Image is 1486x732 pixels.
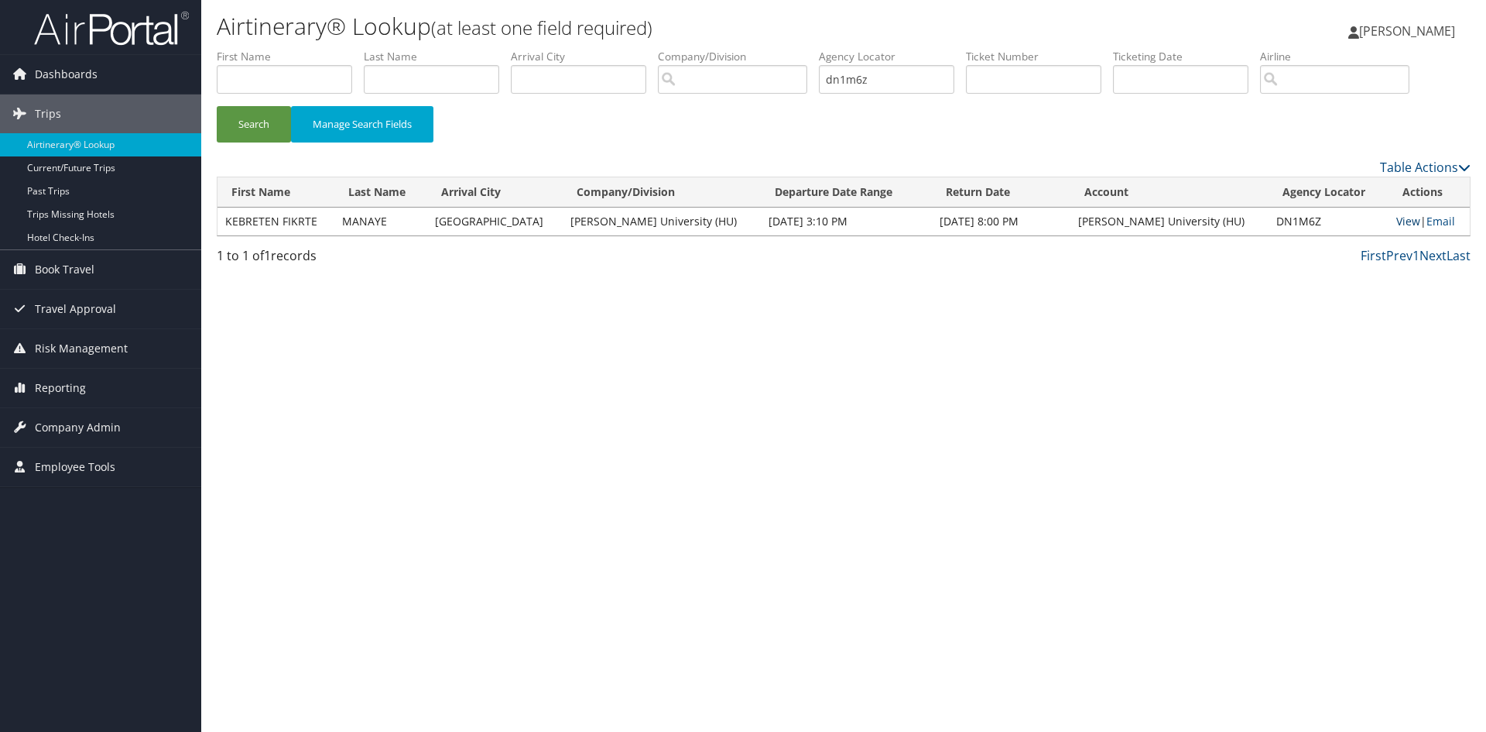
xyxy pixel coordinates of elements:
span: 1 [264,247,271,264]
td: [DATE] 3:10 PM [761,208,932,235]
label: Ticket Number [966,49,1113,64]
td: [GEOGRAPHIC_DATA] [427,208,562,235]
div: 1 to 1 of records [217,246,513,273]
th: First Name: activate to sort column ascending [217,177,334,208]
span: Trips [35,95,61,133]
td: DN1M6Z [1269,208,1389,235]
button: Search [217,106,291,143]
span: Employee Tools [35,448,115,486]
span: Risk Management [35,329,128,368]
th: Return Date: activate to sort column ascending [932,177,1070,208]
span: Dashboards [35,55,98,94]
label: Airline [1260,49,1421,64]
a: Email [1426,214,1455,229]
label: Last Name [364,49,511,64]
a: 1 [1412,247,1419,264]
label: Ticketing Date [1113,49,1260,64]
img: airportal-logo.png [34,10,189,46]
a: First [1361,247,1386,264]
label: Agency Locator [819,49,966,64]
a: View [1396,214,1420,229]
label: Arrival City [511,49,658,64]
button: Manage Search Fields [291,106,433,143]
span: Company Admin [35,408,121,447]
td: [PERSON_NAME] University (HU) [563,208,761,235]
small: (at least one field required) [431,15,652,40]
th: Arrival City: activate to sort column ascending [427,177,562,208]
span: Reporting [35,369,86,407]
th: Actions [1388,177,1470,208]
td: | [1388,208,1470,235]
th: Departure Date Range: activate to sort column ascending [761,177,932,208]
a: Last [1447,247,1471,264]
span: [PERSON_NAME] [1359,22,1455,40]
a: Table Actions [1380,159,1471,176]
span: Book Travel [35,250,94,289]
th: Company/Division [563,177,761,208]
a: Next [1419,247,1447,264]
td: [DATE] 8:00 PM [932,208,1070,235]
h1: Airtinerary® Lookup [217,10,1053,43]
th: Agency Locator: activate to sort column ascending [1269,177,1389,208]
label: First Name [217,49,364,64]
td: MANAYE [334,208,427,235]
a: Prev [1386,247,1412,264]
a: [PERSON_NAME] [1348,8,1471,54]
th: Account: activate to sort column ascending [1070,177,1269,208]
label: Company/Division [658,49,819,64]
th: Last Name: activate to sort column ascending [334,177,427,208]
span: Travel Approval [35,290,116,328]
td: KEBRETEN FIKRTE [217,208,334,235]
td: [PERSON_NAME] University (HU) [1070,208,1269,235]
